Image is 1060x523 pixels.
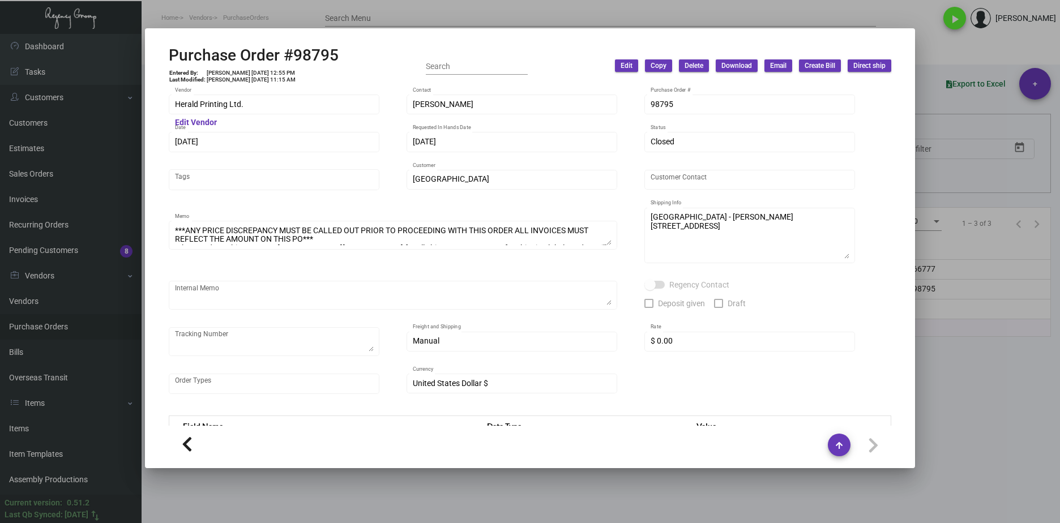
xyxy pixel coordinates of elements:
[848,59,891,72] button: Direct ship
[645,59,672,72] button: Copy
[175,118,217,127] mat-hint: Edit Vendor
[169,416,476,436] th: Field Name
[685,416,891,436] th: Value
[476,416,685,436] th: Data Type
[685,61,703,71] span: Delete
[621,61,632,71] span: Edit
[206,76,296,83] td: [PERSON_NAME] [DATE] 11:15 AM
[206,70,296,76] td: [PERSON_NAME] [DATE] 12:55 PM
[651,137,674,146] span: Closed
[169,70,206,76] td: Entered By:
[413,336,439,345] span: Manual
[615,59,638,72] button: Edit
[5,509,88,521] div: Last Qb Synced: [DATE]
[169,76,206,83] td: Last Modified:
[67,497,89,509] div: 0.51.2
[721,61,752,71] span: Download
[669,278,729,291] span: Regency Contact
[679,59,709,72] button: Delete
[5,497,62,509] div: Current version:
[770,61,787,71] span: Email
[169,46,339,65] h2: Purchase Order #98795
[764,59,792,72] button: Email
[853,61,886,71] span: Direct ship
[716,59,758,72] button: Download
[658,297,705,310] span: Deposit given
[728,297,746,310] span: Draft
[805,61,835,71] span: Create Bill
[799,59,841,72] button: Create Bill
[651,61,666,71] span: Copy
